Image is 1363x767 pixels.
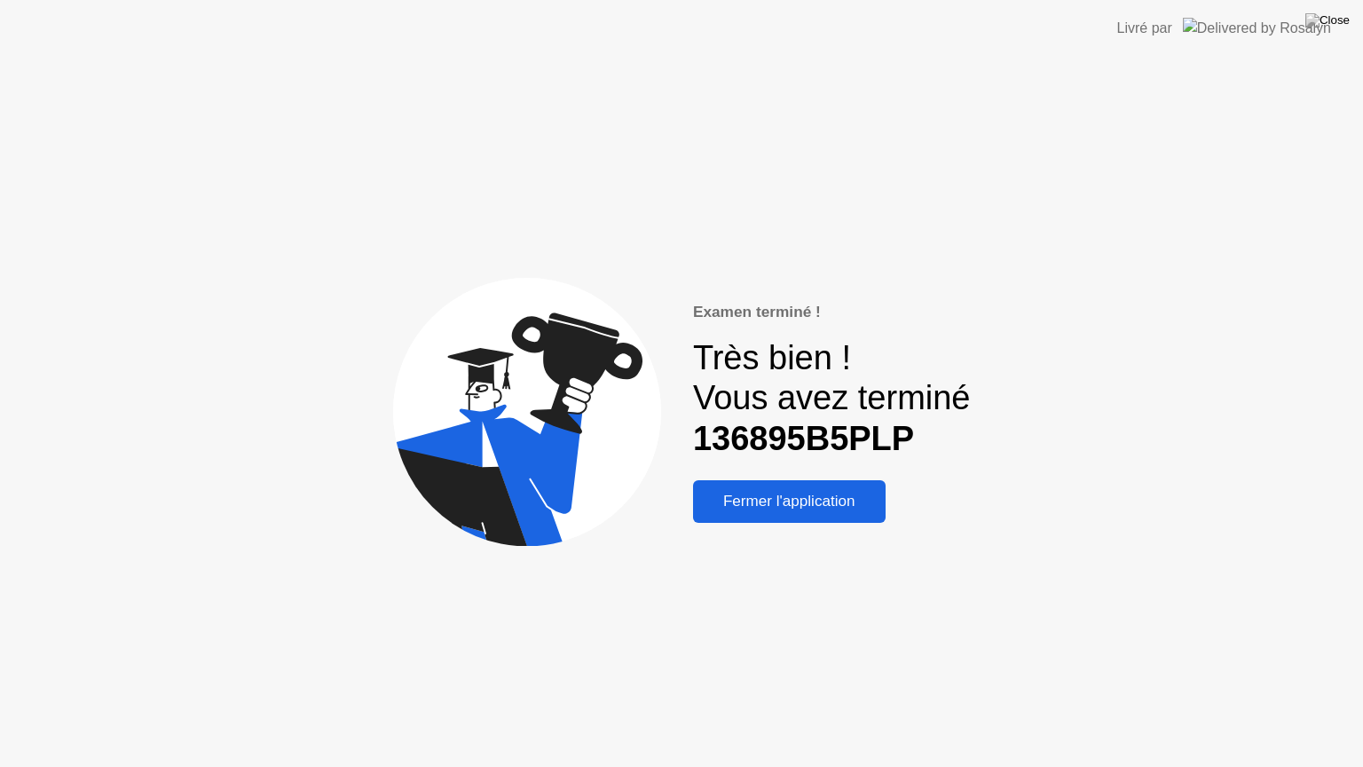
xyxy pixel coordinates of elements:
button: Fermer l'application [693,480,886,523]
div: Fermer l'application [698,493,880,510]
div: Très bien ! Vous avez terminé [693,338,971,460]
b: 136895B5PLP [693,420,914,457]
div: Livré par [1117,18,1172,39]
div: Examen terminé ! [693,301,971,324]
img: Close [1305,13,1350,28]
img: Delivered by Rosalyn [1183,18,1331,38]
